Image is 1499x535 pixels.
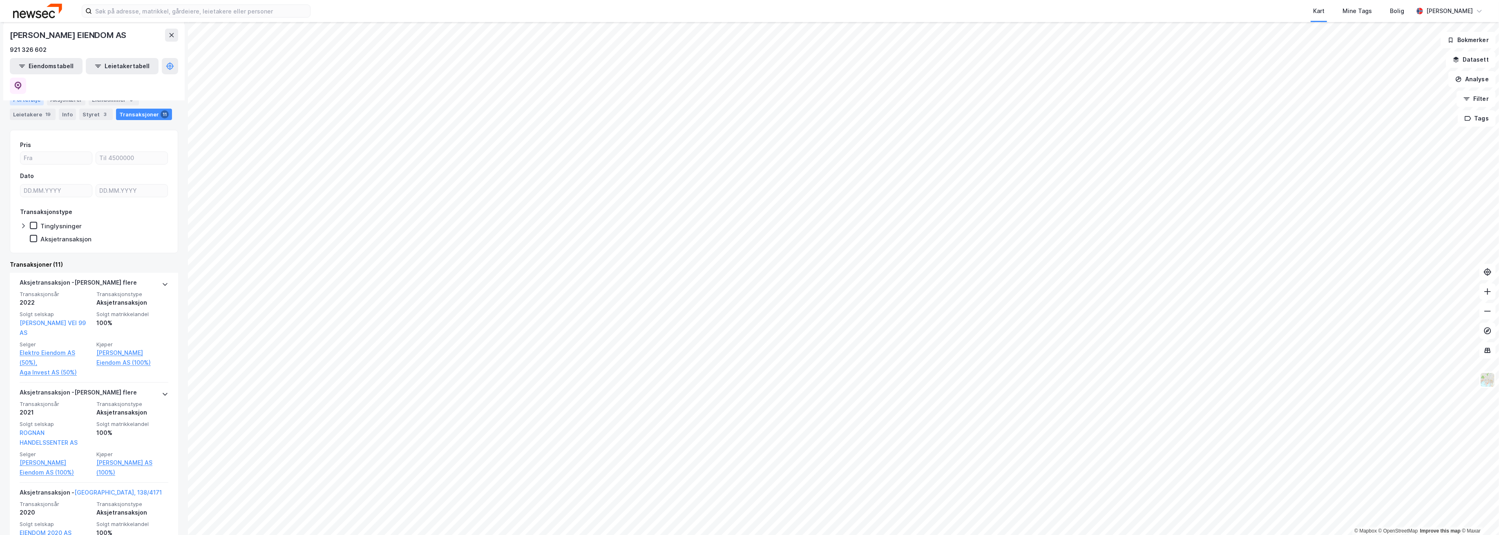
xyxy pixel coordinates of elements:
[10,109,56,120] div: Leietakere
[20,171,34,181] div: Dato
[96,508,168,517] div: Aksjetransaksjon
[92,5,310,17] input: Søk på adresse, matrikkel, gårdeiere, leietakere eller personer
[20,152,92,164] input: Fra
[79,109,113,120] div: Styret
[1390,6,1404,16] div: Bolig
[13,4,62,18] img: newsec-logo.f6e21ccffca1b3a03d2d.png
[96,401,168,408] span: Transaksjonstype
[1458,496,1499,535] div: Kontrollprogram for chat
[96,501,168,508] span: Transaksjonstype
[96,458,168,477] a: [PERSON_NAME] AS (100%)
[20,291,92,298] span: Transaksjonsår
[20,140,31,150] div: Pris
[20,319,86,336] a: [PERSON_NAME] VEI 99 AS
[96,408,168,417] div: Aksjetransaksjon
[20,421,92,428] span: Solgt selskap
[96,298,168,308] div: Aksjetransaksjon
[96,428,168,438] div: 100%
[44,110,52,118] div: 19
[20,508,92,517] div: 2020
[1343,6,1372,16] div: Mine Tags
[20,458,92,477] a: [PERSON_NAME] Eiendom AS (100%)
[40,235,92,243] div: Aksjetransaksjon
[96,341,168,348] span: Kjøper
[1458,110,1496,127] button: Tags
[10,260,178,270] div: Transaksjoner (11)
[40,222,82,230] div: Tinglysninger
[161,110,169,118] div: 11
[20,368,92,377] a: Aga Invest AS (50%)
[20,278,137,291] div: Aksjetransaksjon - [PERSON_NAME] flere
[20,408,92,417] div: 2021
[20,298,92,308] div: 2022
[10,45,47,55] div: 921 326 602
[1458,496,1499,535] iframe: Chat Widget
[74,489,162,496] a: [GEOGRAPHIC_DATA], 138/4171
[1480,372,1495,388] img: Z
[96,451,168,458] span: Kjøper
[96,348,168,368] a: [PERSON_NAME] Eiendom AS (100%)
[20,521,92,528] span: Solgt selskap
[20,388,137,401] div: Aksjetransaksjon - [PERSON_NAME] flere
[96,291,168,298] span: Transaksjonstype
[10,29,128,42] div: [PERSON_NAME] EIENDOM AS
[1354,528,1377,534] a: Mapbox
[1446,51,1496,68] button: Datasett
[20,451,92,458] span: Selger
[1378,528,1418,534] a: OpenStreetMap
[1313,6,1325,16] div: Kart
[20,185,92,197] input: DD.MM.YYYY
[59,109,76,120] div: Info
[96,421,168,428] span: Solgt matrikkelandel
[20,488,162,501] div: Aksjetransaksjon -
[10,58,83,74] button: Eiendomstabell
[20,341,92,348] span: Selger
[20,429,78,446] a: ROGNAN HANDELSSENTER AS
[1420,528,1461,534] a: Improve this map
[20,401,92,408] span: Transaksjonsår
[20,311,92,318] span: Solgt selskap
[116,109,172,120] div: Transaksjoner
[86,58,159,74] button: Leietakertabell
[1448,71,1496,87] button: Analyse
[96,185,168,197] input: DD.MM.YYYY
[96,311,168,318] span: Solgt matrikkelandel
[1426,6,1473,16] div: [PERSON_NAME]
[96,521,168,528] span: Solgt matrikkelandel
[1441,32,1496,48] button: Bokmerker
[1457,91,1496,107] button: Filter
[20,348,92,368] a: Elektro Eiendom AS (50%),
[96,152,168,164] input: Til 4500000
[20,207,72,217] div: Transaksjonstype
[101,110,109,118] div: 3
[20,501,92,508] span: Transaksjonsår
[96,318,168,328] div: 100%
